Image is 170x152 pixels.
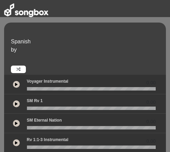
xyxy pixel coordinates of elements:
[27,78,68,84] p: Voyager Instrumental
[146,79,156,86] span: 0.00
[4,3,48,17] img: songbox-logo-white.png
[27,137,68,143] p: Rv 1:1-3 Instrumental
[146,118,156,125] span: 0.00
[11,38,164,46] p: Spanish
[27,98,43,104] p: SM Rv 1
[11,47,17,53] span: by
[146,99,156,106] span: 0.00
[27,117,62,123] p: SM Eternal Nation
[146,138,156,145] span: 0.00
